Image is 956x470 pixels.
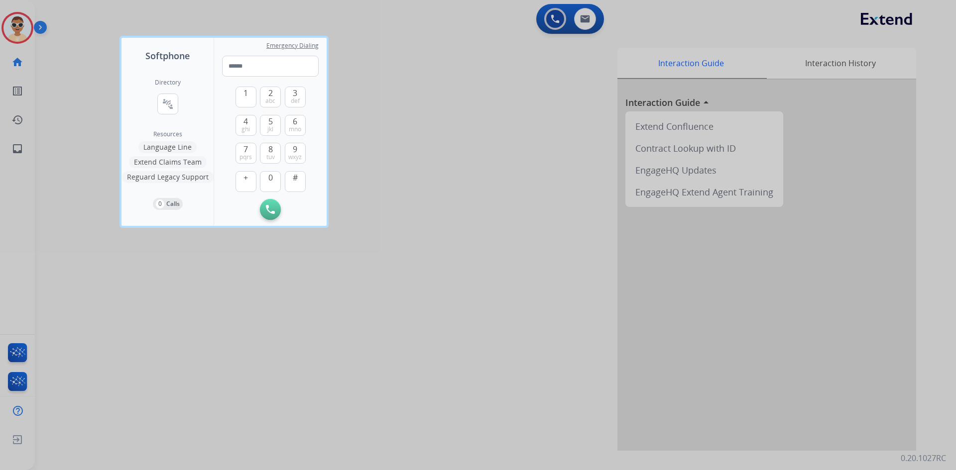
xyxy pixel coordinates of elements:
span: 5 [268,115,273,127]
span: 0 [268,172,273,184]
span: # [293,172,298,184]
p: Calls [166,199,180,208]
span: wxyz [288,153,302,161]
span: Resources [153,130,182,138]
button: 8tuv [260,143,281,164]
span: + [243,172,248,184]
button: 1 [236,87,256,107]
button: 3def [285,87,306,107]
span: 4 [243,115,248,127]
button: 4ghi [236,115,256,136]
span: jkl [267,125,273,133]
p: 0.20.1027RC [901,452,946,464]
p: 0 [156,199,164,208]
span: 2 [268,87,273,99]
span: pqrs [239,153,252,161]
img: call-button [266,205,275,214]
button: 5jkl [260,115,281,136]
button: 9wxyz [285,143,306,164]
span: 8 [268,143,273,155]
span: abc [265,97,275,105]
span: 7 [243,143,248,155]
button: Extend Claims Team [129,156,207,168]
span: 6 [293,115,297,127]
mat-icon: connect_without_contact [162,98,174,110]
span: Emergency Dialing [266,42,319,50]
button: 7pqrs [236,143,256,164]
span: 9 [293,143,297,155]
span: 1 [243,87,248,99]
span: def [291,97,300,105]
span: mno [289,125,301,133]
span: tuv [266,153,275,161]
button: Language Line [138,141,197,153]
button: + [236,171,256,192]
span: Softphone [145,49,190,63]
button: 0 [260,171,281,192]
h2: Directory [155,79,181,87]
button: Reguard Legacy Support [122,171,214,183]
span: 3 [293,87,297,99]
button: 2abc [260,87,281,107]
span: ghi [241,125,250,133]
button: # [285,171,306,192]
button: 6mno [285,115,306,136]
button: 0Calls [153,198,183,210]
